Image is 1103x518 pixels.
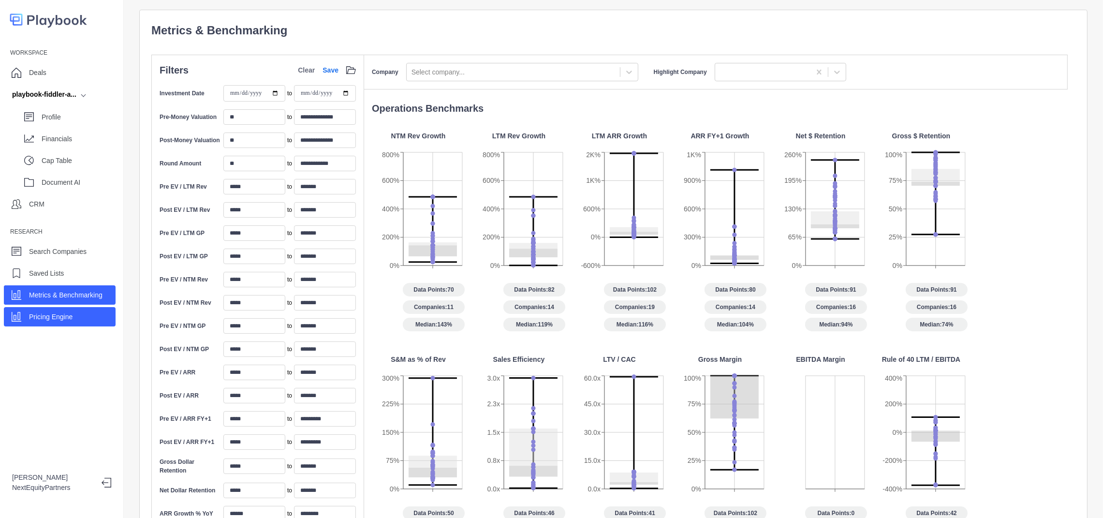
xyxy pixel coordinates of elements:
[160,275,208,284] label: Pre EV / NTM Rev
[684,374,701,382] tspan: 100%
[805,283,867,296] span: Data Points: 91
[403,318,465,331] span: Median: 143%
[382,400,399,408] tspan: 225%
[604,318,666,331] span: Median: 116%
[490,262,500,269] tspan: 0%
[160,345,209,354] label: Post EV / NTM GP
[592,131,647,141] p: LTM ARR Growth
[883,457,902,464] tspan: -200%
[287,275,292,284] span: to
[160,458,221,475] label: Gross Dollar Retention
[586,177,601,184] tspan: 1K%
[487,485,500,493] tspan: 0.0x
[805,300,867,314] span: Companies: 16
[42,156,116,166] p: Cap Table
[160,391,199,400] label: Post EV / ARR
[893,429,902,436] tspan: 0%
[287,414,292,423] span: to
[796,131,846,141] p: Net $ Retention
[323,65,338,75] a: Save
[390,262,399,269] tspan: 0%
[151,22,1075,39] p: Metrics & Benchmarking
[483,233,500,241] tspan: 200%
[688,429,701,436] tspan: 50%
[382,205,399,213] tspan: 400%
[287,322,292,330] span: to
[796,355,845,365] p: EBITDA Margin
[160,89,205,98] label: Investment Date
[287,136,292,145] span: to
[287,509,292,518] span: to
[287,298,292,307] span: to
[892,131,951,141] p: Gross $ Retention
[483,205,500,213] tspan: 400%
[885,374,902,382] tspan: 400%
[586,151,601,159] tspan: 2K%
[691,262,701,269] tspan: 0%
[160,414,211,423] label: Pre EV / ARR FY+1
[493,355,545,365] p: Sales Efficiency
[160,159,201,168] label: Round Amount
[287,368,292,377] span: to
[885,151,902,159] tspan: 100%
[12,89,76,100] div: playbook-fiddler-a...
[382,233,399,241] tspan: 200%
[29,312,73,322] p: Pricing Engine
[12,483,94,493] p: NextEquityPartners
[42,178,116,188] p: Document AI
[287,252,292,261] span: to
[906,283,968,296] span: Data Points: 91
[705,300,766,314] span: Companies: 14
[12,473,94,483] p: [PERSON_NAME]
[160,63,189,77] p: Filters
[883,485,902,493] tspan: -400%
[160,182,207,191] label: Pre EV / LTM Rev
[287,159,292,168] span: to
[889,233,902,241] tspan: 25%
[160,368,195,377] label: Pre EV / ARR
[893,262,902,269] tspan: 0%
[160,113,217,121] label: Pre-Money Valuation
[684,205,701,213] tspan: 600%
[684,233,701,241] tspan: 300%
[487,429,500,436] tspan: 1.5x
[391,355,446,365] p: S&M as % of Rev
[503,318,565,331] span: Median: 119%
[403,283,465,296] span: Data Points: 70
[705,283,766,296] span: Data Points: 80
[583,205,601,213] tspan: 600%
[805,318,867,331] span: Median: 94%
[584,429,601,436] tspan: 30.0x
[784,151,802,159] tspan: 260%
[382,177,399,184] tspan: 600%
[691,131,750,141] p: ARR FY+1 Growth
[372,68,398,76] label: Company
[382,374,399,382] tspan: 300%
[492,131,545,141] p: LTM Rev Growth
[604,300,666,314] span: Companies: 19
[29,247,87,257] p: Search Companies
[298,65,315,75] p: Clear
[42,134,116,144] p: Financials
[382,429,399,436] tspan: 150%
[906,318,968,331] span: Median: 74%
[29,290,103,300] p: Metrics & Benchmarking
[160,486,215,495] label: Net Dollar Retention
[705,318,766,331] span: Median: 104%
[584,400,601,408] tspan: 45.0x
[403,300,465,314] span: Companies: 11
[160,252,208,261] label: Post EV / LTM GP
[391,131,446,141] p: NTM Rev Growth
[591,233,601,241] tspan: 0%
[29,199,44,209] p: CRM
[698,355,742,365] p: Gross Margin
[604,283,666,296] span: Data Points: 102
[483,151,500,159] tspan: 800%
[584,374,601,382] tspan: 60.0x
[29,268,64,279] p: Saved Lists
[687,151,701,159] tspan: 1K%
[487,374,500,382] tspan: 3.0x
[287,462,292,471] span: to
[372,101,1068,116] p: Operations Benchmarks
[784,177,802,184] tspan: 195%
